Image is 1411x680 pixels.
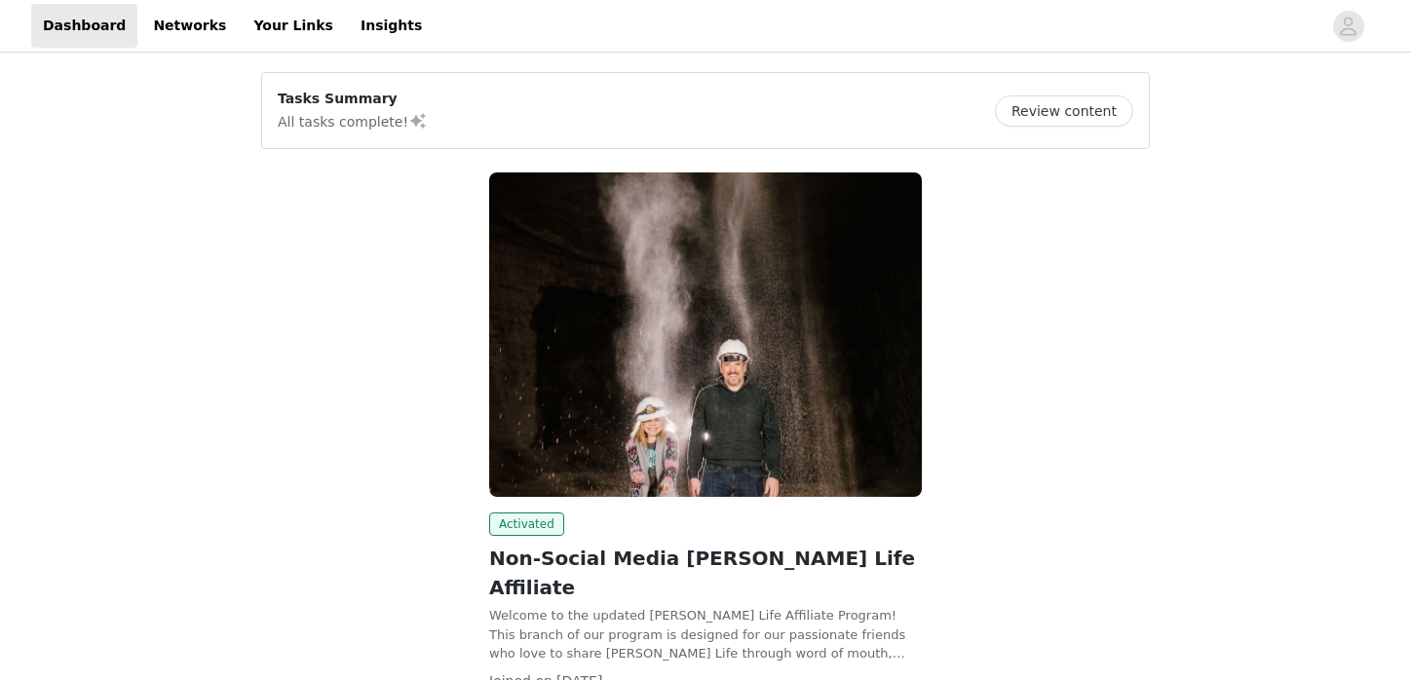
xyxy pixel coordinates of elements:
[278,109,428,132] p: All tasks complete!
[278,89,428,109] p: Tasks Summary
[489,544,922,602] h2: Non-Social Media [PERSON_NAME] Life Affiliate
[31,4,137,48] a: Dashboard
[141,4,238,48] a: Networks
[1339,11,1357,42] div: avatar
[242,4,345,48] a: Your Links
[489,606,922,663] p: Welcome to the updated [PERSON_NAME] Life Affiliate Program! This branch of our program is design...
[995,95,1133,127] button: Review content
[489,172,922,497] img: Real Salt
[349,4,434,48] a: Insights
[489,512,564,536] span: Activated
